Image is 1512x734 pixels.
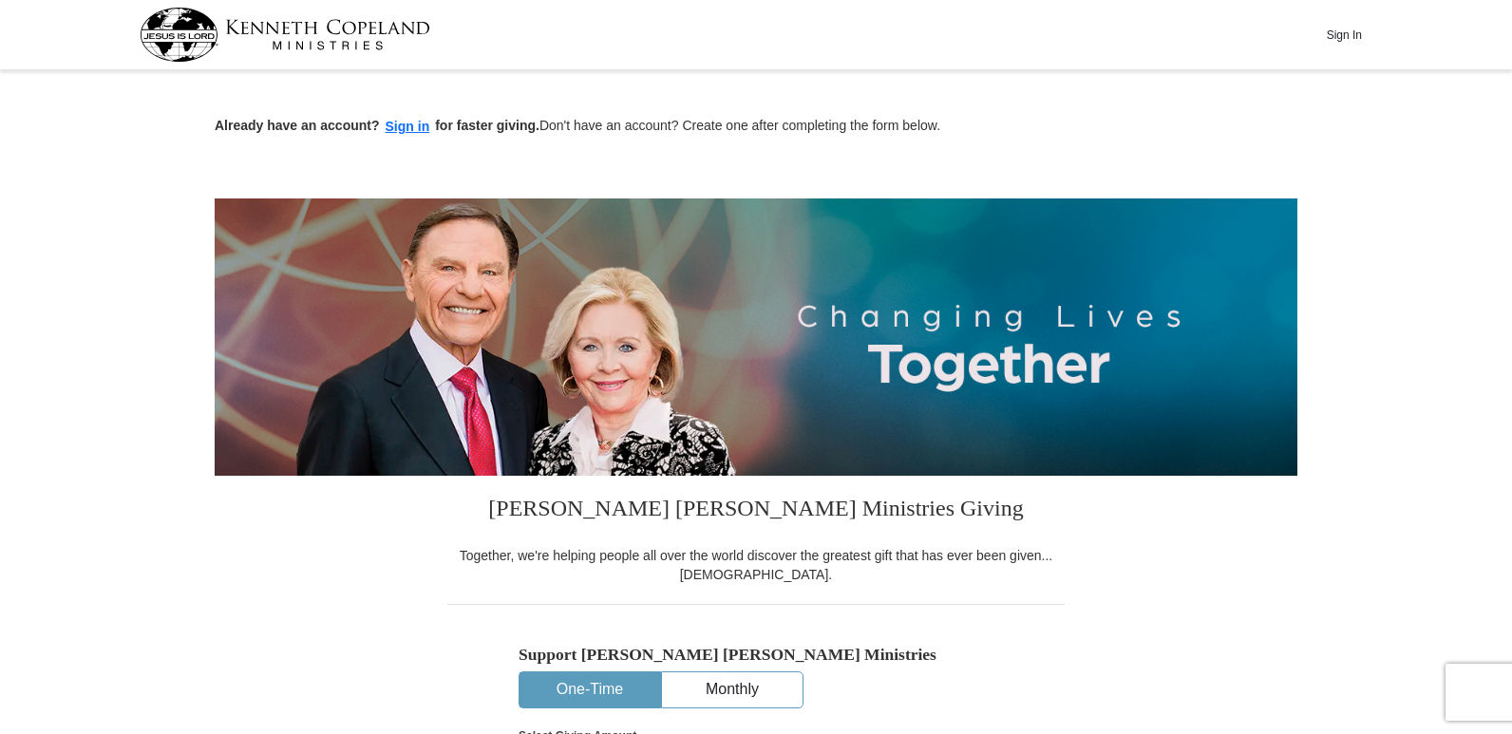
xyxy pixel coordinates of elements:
[215,118,539,133] strong: Already have an account? for faster giving.
[380,116,436,138] button: Sign in
[215,116,1297,138] p: Don't have an account? Create one after completing the form below.
[447,546,1065,584] div: Together, we're helping people all over the world discover the greatest gift that has ever been g...
[520,672,660,707] button: One-Time
[519,645,993,665] h5: Support [PERSON_NAME] [PERSON_NAME] Ministries
[447,476,1065,546] h3: [PERSON_NAME] [PERSON_NAME] Ministries Giving
[140,8,430,62] img: kcm-header-logo.svg
[662,672,803,707] button: Monthly
[1315,20,1372,49] button: Sign In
